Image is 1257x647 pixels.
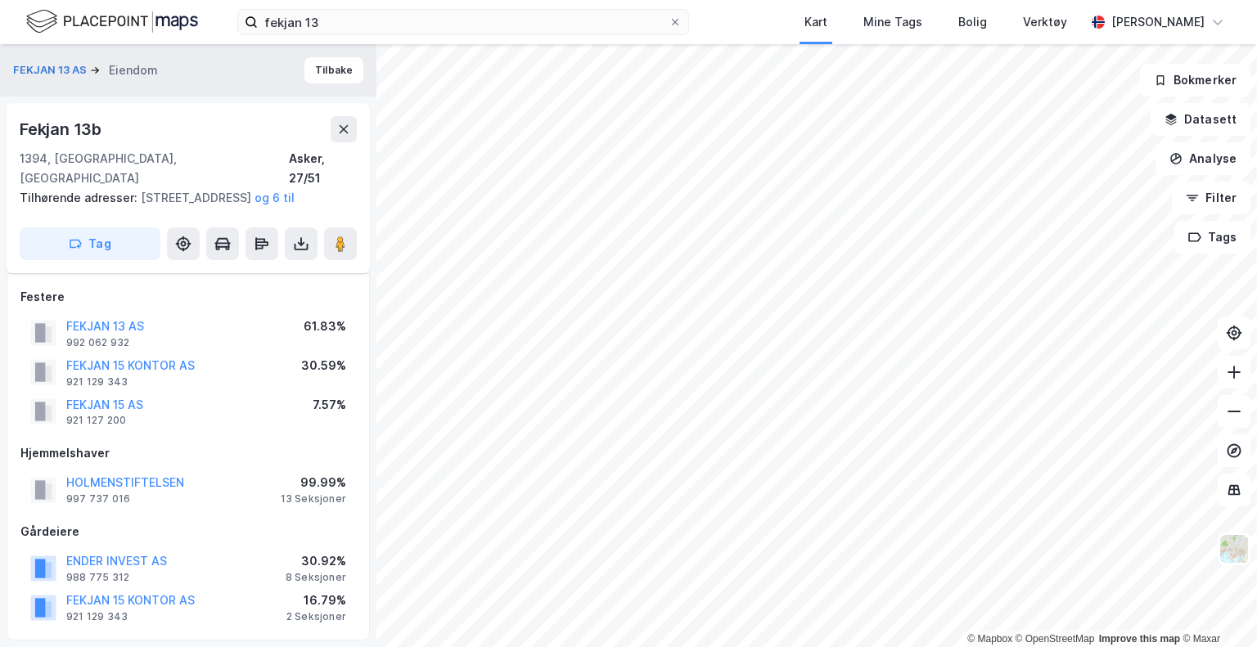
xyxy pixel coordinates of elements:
div: 16.79% [286,591,346,610]
div: 988 775 312 [66,571,129,584]
div: 992 062 932 [66,336,129,349]
div: Kontrollprogram for chat [1175,568,1257,647]
div: 7.57% [313,395,346,415]
div: 921 129 343 [66,610,128,623]
img: Z [1219,533,1250,564]
div: 30.92% [286,551,346,571]
button: Datasett [1151,103,1250,136]
div: Gårdeiere [20,522,356,541]
span: Tilhørende adresser: [20,191,141,204]
button: Bokmerker [1140,64,1250,97]
div: Eiendom [109,61,158,80]
a: Improve this map [1099,633,1180,645]
a: OpenStreetMap [1016,633,1095,645]
div: 8 Seksjoner [286,571,346,584]
div: [STREET_ADDRESS] [20,188,344,208]
div: 99.99% [281,473,346,492]
div: 30.59% [301,356,346,375]
div: 997 737 016 [66,492,130,505]
img: logo.f888ab2527a4732fd821a326f86c7f29.svg [26,7,198,36]
button: Analyse [1156,142,1250,175]
div: Fekjan 13b [20,116,105,142]
div: 61.83% [304,317,346,336]
input: Søk på adresse, matrikkel, gårdeiere, leietakere eller personer [258,10,669,34]
button: Filter [1172,182,1250,214]
div: Verktøy [1023,12,1067,32]
div: 921 127 200 [66,414,126,427]
div: [PERSON_NAME] [1111,12,1205,32]
div: 921 129 343 [66,375,128,389]
div: 1394, [GEOGRAPHIC_DATA], [GEOGRAPHIC_DATA] [20,149,289,188]
button: Tag [20,227,160,260]
iframe: Chat Widget [1175,568,1257,647]
div: Hjemmelshaver [20,443,356,463]
div: Asker, 27/51 [289,149,357,188]
a: Mapbox [967,633,1012,645]
button: Tilbake [304,57,363,83]
div: Festere [20,287,356,307]
div: Mine Tags [863,12,922,32]
button: FEKJAN 13 AS [13,62,90,79]
div: Bolig [958,12,987,32]
div: Kart [804,12,827,32]
div: 2 Seksjoner [286,610,346,623]
div: 13 Seksjoner [281,492,346,505]
button: Tags [1174,221,1250,254]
